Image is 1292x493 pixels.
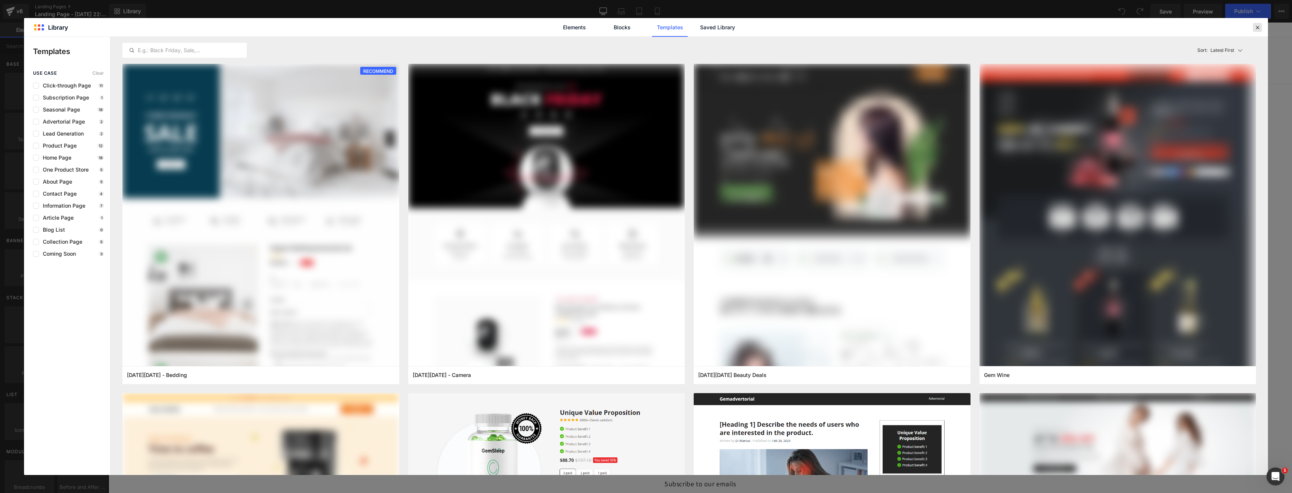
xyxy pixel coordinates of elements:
span: use case [33,71,57,76]
a: Saved Library [700,18,735,37]
p: 1 [100,216,104,220]
a: Templates [652,18,688,37]
p: 2 [99,119,104,124]
span: Product Page [39,143,77,149]
p: 3 [99,252,104,256]
p: or Drag & Drop elements from left sidebar [379,229,805,235]
span: Subscription Page [39,95,89,101]
span: Blog List [39,227,65,233]
p: Start building your page [379,117,805,126]
span: Advertorial Page [39,119,85,125]
p: 0 [99,228,104,232]
a: Explore Template [558,208,626,223]
p: 5 [99,240,104,244]
span: Black Friday - Camera [413,372,471,378]
summary: Recherche [750,30,767,46]
span: Sort: [1197,48,1207,53]
p: 1 [100,95,104,100]
span: Home Page [39,155,71,161]
p: 18 [97,107,104,112]
span: En savoir plus [457,42,491,49]
span: 1 [1282,467,1288,473]
span: Click-through Page [39,83,91,89]
span: Collection Page [39,239,82,245]
span: Welcome to our store [567,3,617,10]
span: One Product Store [39,167,89,173]
p: Latest First [1210,47,1234,54]
a: Coco Discount [382,31,445,45]
summary: En savoir plus [453,38,501,54]
span: Cyber Monday - Bedding [127,372,187,378]
span: Collections [484,27,512,33]
span: Assistance & Contact [521,27,571,33]
a: Blocks [604,18,640,37]
span: Contact Page [39,191,77,197]
a: Elements [557,18,592,37]
p: 18 [97,155,104,160]
span: Coming Soon [39,251,76,257]
span: Suivre ma commande [586,27,638,33]
iframe: Intercom live chat [1266,467,1284,485]
span: Accueil [457,27,475,33]
span: About Page [39,179,72,185]
h2: Subscribe to our emails [385,457,798,466]
a: Collections [479,22,516,38]
a: Suivre ma commande [581,22,643,38]
span: Information Page [39,203,85,209]
span: RECOMMEND [360,67,396,75]
p: Templates [33,46,110,57]
img: 415fe324-69a9-4270-94dc-8478512c9daa.png [980,64,1256,436]
span: Seasonal Page [39,107,80,113]
span: Lead Generation [39,131,84,137]
span: [GEOGRAPHIC_DATA] | EUR € [672,34,740,42]
p: 4 [98,191,104,196]
span: Gem Wine [984,372,1010,378]
a: Accueil [453,22,479,38]
p: 12 [97,143,104,148]
span: Clear [92,71,104,76]
span: Article Page [39,215,74,221]
summary: Assistance & Contact [516,22,581,38]
span: Coco Discount [385,32,443,44]
input: E.g.: Black Friday, Sale,... [123,46,246,55]
button: [GEOGRAPHIC_DATA] | EUR € [667,31,750,45]
button: Latest FirstSort:Latest First [1194,43,1256,58]
span: Black Friday Beauty Deals [698,372,767,378]
p: 11 [98,83,104,88]
p: 5 [99,167,104,172]
img: bb39deda-7990-40f7-8e83-51ac06fbe917.png [694,64,971,436]
p: 5 [99,179,104,184]
p: 7 [99,204,104,208]
p: 2 [99,131,104,136]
